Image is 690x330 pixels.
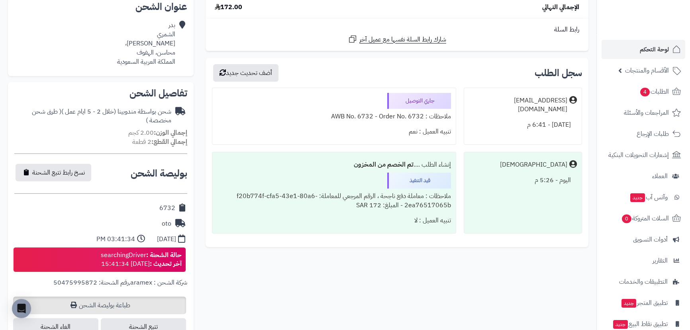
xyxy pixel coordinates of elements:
h2: تفاصيل الشحن [14,88,187,98]
a: السلات المتروكة0 [602,209,685,228]
a: العملاء [602,167,685,186]
div: [DEMOGRAPHIC_DATA] [500,160,567,169]
div: شحن بواسطة مندوبينا (خلال 2 - 5 ايام عمل ) [14,107,171,126]
b: تم الخصم من المخزون [354,160,414,169]
span: 172.00 [215,3,242,12]
span: ( طرق شحن مخصصة ) [32,107,171,126]
a: لوحة التحكم [602,40,685,59]
strong: آخر تحديث : [150,259,182,269]
div: Open Intercom Messenger [12,299,31,318]
span: المراجعات والأسئلة [624,107,669,118]
div: إنشاء الطلب .... [217,157,451,173]
div: اليوم - 5:26 م [469,173,577,188]
div: , [14,278,187,297]
div: جاري التوصيل [387,93,451,109]
span: تطبيق نقاط البيع [612,318,668,330]
a: أدوات التسويق [602,230,685,249]
div: تنبيه العميل : نعم [217,124,451,139]
div: searchingDriver [DATE] 15:41:34 [101,251,182,269]
strong: حالة الشحنة : [146,250,182,260]
div: قيد التنفيذ [387,173,451,189]
span: لوحة التحكم [640,44,669,55]
span: طلبات الإرجاع [637,128,669,139]
h2: بوليصة الشحن [131,169,187,178]
span: جديد [613,320,628,329]
span: جديد [630,193,645,202]
div: [DATE] [157,235,176,244]
div: [DATE] - 6:41 م [469,117,577,133]
div: ملاحظات : معاملة دفع ناجحة ، الرقم المرجعي للمعاملة: f20b774f-cfa5-43e1-80a6-2ea76517065b - المبل... [217,189,451,213]
a: الطلبات4 [602,82,685,101]
h3: سجل الطلب [535,68,582,78]
span: تطبيق المتجر [621,297,668,308]
span: جديد [621,299,636,308]
span: نسخ رابط تتبع الشحنة [32,168,85,177]
span: التطبيقات والخدمات [619,276,668,287]
a: شارك رابط السلة نفسها مع عميل آخر [348,34,446,44]
span: إشعارات التحويلات البنكية [608,149,669,161]
a: إشعارات التحويلات البنكية [602,145,685,165]
div: [EMAIL_ADDRESS][DOMAIN_NAME] [469,96,567,114]
small: 2 قطعة [132,137,187,147]
span: العملاء [652,171,668,182]
span: التقارير [653,255,668,266]
h2: عنوان الشحن [14,2,187,12]
span: شركة الشحن : aramex [130,278,187,287]
div: 6732 [159,204,175,213]
div: ملاحظات : AWB No. 6732 - Order No. 6732 [217,109,451,124]
a: المراجعات والأسئلة [602,103,685,122]
span: شارك رابط السلة نفسها مع عميل آخر [359,35,446,44]
div: رابط السلة [209,25,585,34]
div: oto [162,219,171,228]
strong: إجمالي القطع: [151,137,187,147]
span: وآتس آب [629,192,668,203]
div: 03:41:34 PM [96,235,135,244]
small: 2.00 كجم [128,128,187,137]
img: logo-2.png [636,6,682,23]
span: رقم الشحنة: 50475995872 [53,278,129,287]
span: الطلبات [639,86,669,97]
div: تنبيه العميل : لا [217,213,451,228]
span: 4 [640,88,650,96]
a: التطبيقات والخدمات [602,272,685,291]
div: بدر الشمري [PERSON_NAME]، محاسن، الهفوف المملكة العربية السعودية [117,21,175,66]
button: أضف تحديث جديد [213,64,278,82]
a: وآتس آبجديد [602,188,685,207]
a: طباعة بوليصة الشحن [13,297,186,314]
span: الأقسام والمنتجات [625,65,669,76]
span: السلات المتروكة [621,213,669,224]
span: أدوات التسويق [633,234,668,245]
a: تطبيق المتجرجديد [602,293,685,312]
a: التقارير [602,251,685,270]
span: 0 [622,214,631,223]
button: نسخ رابط تتبع الشحنة [16,164,91,181]
strong: إجمالي الوزن: [154,128,187,137]
a: طلبات الإرجاع [602,124,685,143]
span: الإجمالي النهائي [542,3,579,12]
